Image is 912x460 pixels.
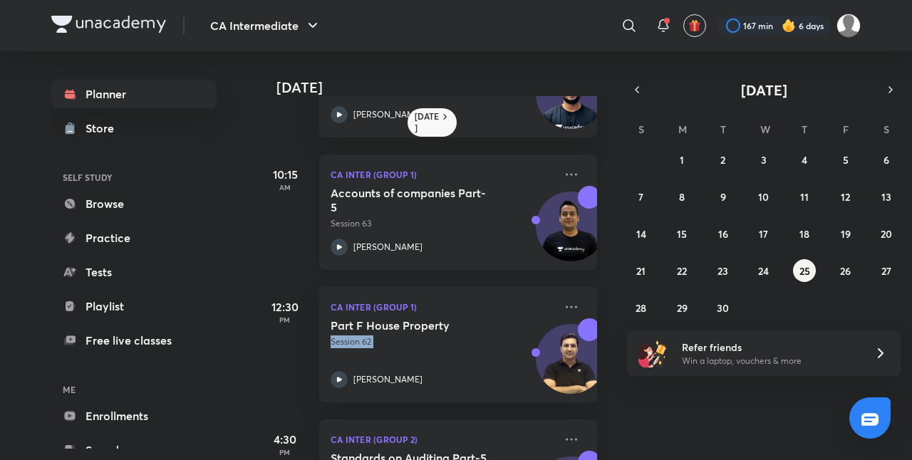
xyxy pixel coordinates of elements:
[712,185,735,208] button: September 9, 2025
[537,67,605,135] img: Avatar
[782,19,796,33] img: streak
[331,217,554,230] p: Session 63
[353,108,423,121] p: [PERSON_NAME]
[834,259,857,282] button: September 26, 2025
[752,185,775,208] button: September 10, 2025
[256,448,313,456] p: PM
[758,190,769,204] abbr: September 10, 2025
[276,79,611,96] h4: [DATE]
[677,264,687,278] abbr: September 22, 2025
[883,122,889,136] abbr: Saturday
[680,153,684,167] abbr: September 1, 2025
[670,222,693,245] button: September 15, 2025
[875,148,898,171] button: September 6, 2025
[741,80,787,100] span: [DATE]
[677,301,688,315] abbr: September 29, 2025
[799,264,810,278] abbr: September 25, 2025
[881,190,891,204] abbr: September 13, 2025
[331,335,554,348] p: Session 62
[51,16,166,33] img: Company Logo
[718,227,728,241] abbr: September 16, 2025
[800,190,809,204] abbr: September 11, 2025
[670,148,693,171] button: September 1, 2025
[331,431,554,448] p: CA Inter (Group 2)
[802,153,807,167] abbr: September 4, 2025
[752,259,775,282] button: September 24, 2025
[256,183,313,192] p: AM
[836,14,861,38] img: Drashti Patel
[331,298,554,315] p: CA Inter (Group 1)
[677,227,687,241] abbr: September 15, 2025
[331,166,554,183] p: CA Inter (Group 1)
[682,355,857,367] p: Win a laptop, vouchers & more
[51,114,217,142] a: Store
[51,292,217,320] a: Playlist
[875,185,898,208] button: September 13, 2025
[881,264,891,278] abbr: September 27, 2025
[720,190,726,204] abbr: September 9, 2025
[51,16,166,36] a: Company Logo
[793,148,816,171] button: September 4, 2025
[630,296,653,319] button: September 28, 2025
[712,259,735,282] button: September 23, 2025
[51,326,217,355] a: Free live classes
[670,259,693,282] button: September 22, 2025
[752,222,775,245] button: September 17, 2025
[688,19,701,32] img: avatar
[679,190,685,204] abbr: September 8, 2025
[793,185,816,208] button: September 11, 2025
[670,296,693,319] button: September 29, 2025
[353,241,423,253] p: [PERSON_NAME]
[256,166,313,183] h5: 10:15
[51,189,217,218] a: Browse
[843,122,849,136] abbr: Friday
[758,264,769,278] abbr: September 24, 2025
[759,227,768,241] abbr: September 17, 2025
[51,165,217,189] h6: SELF STUDY
[883,153,889,167] abbr: September 6, 2025
[647,80,881,100] button: [DATE]
[537,332,605,400] img: Avatar
[630,222,653,245] button: September 14, 2025
[353,373,423,386] p: [PERSON_NAME]
[256,431,313,448] h5: 4:30
[843,153,849,167] abbr: September 5, 2025
[840,264,851,278] abbr: September 26, 2025
[717,301,729,315] abbr: September 30, 2025
[799,227,809,241] abbr: September 18, 2025
[331,318,508,333] h5: Part F House Property
[881,227,892,241] abbr: September 20, 2025
[51,224,217,252] a: Practice
[793,259,816,282] button: September 25, 2025
[202,11,330,40] button: CA Intermediate
[51,377,217,402] h6: ME
[638,339,667,367] img: referral
[760,122,770,136] abbr: Wednesday
[683,14,706,37] button: avatar
[875,259,898,282] button: September 27, 2025
[85,120,123,137] div: Store
[537,199,605,268] img: Avatar
[415,111,440,134] h6: [DATE]
[51,402,217,430] a: Enrollments
[834,185,857,208] button: September 12, 2025
[802,122,807,136] abbr: Thursday
[636,264,646,278] abbr: September 21, 2025
[51,80,217,108] a: Planner
[717,264,728,278] abbr: September 23, 2025
[51,258,217,286] a: Tests
[636,227,646,241] abbr: September 14, 2025
[638,122,644,136] abbr: Sunday
[682,340,857,355] h6: Refer friends
[636,301,646,315] abbr: September 28, 2025
[793,222,816,245] button: September 18, 2025
[712,222,735,245] button: September 16, 2025
[331,186,508,214] h5: Accounts of companies Part-5
[670,185,693,208] button: September 8, 2025
[256,315,313,324] p: PM
[841,190,850,204] abbr: September 12, 2025
[630,259,653,282] button: September 21, 2025
[712,148,735,171] button: September 2, 2025
[678,122,687,136] abbr: Monday
[834,222,857,245] button: September 19, 2025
